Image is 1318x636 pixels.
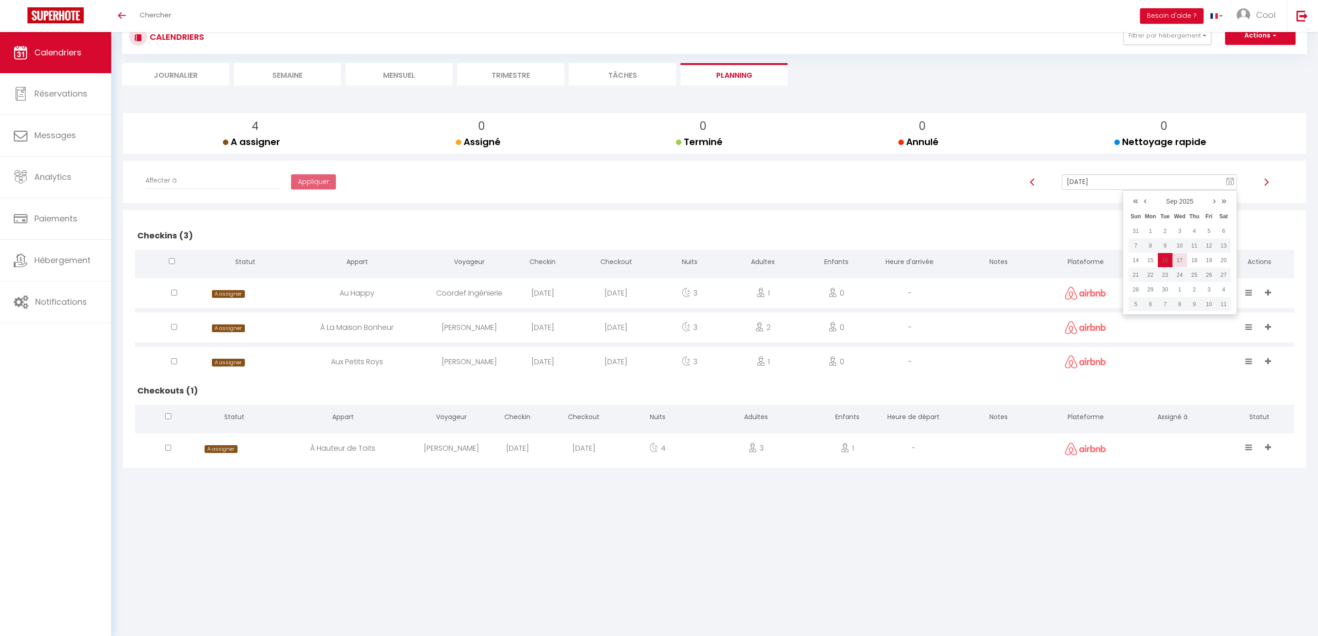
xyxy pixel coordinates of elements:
th: Statut [1225,405,1294,431]
button: Actions [1225,27,1296,45]
span: Statut [224,412,244,421]
td: Oct 07, 2025 [1158,297,1172,312]
th: Sat [1216,209,1231,224]
th: Plateforme [1051,405,1120,431]
li: Mensuel [346,63,453,86]
div: 0 [799,347,873,377]
a: Sep [1166,198,1178,205]
p: 0 [683,118,723,135]
h3: CALENDRIERS [147,27,204,47]
th: Adultes [726,250,799,276]
span: Statut [235,257,255,266]
td: Sep 14, 2025 [1129,253,1143,268]
div: Coordef Ingénierie [432,278,506,308]
th: Checkin [506,250,579,276]
td: Sep 15, 2025 [1143,253,1158,268]
p: 0 [1122,118,1206,135]
th: Heure d'arrivée [873,250,947,276]
button: Ouvrir le widget de chat LiveChat [7,4,35,31]
div: 4 [617,433,698,463]
a: « [1130,194,1141,207]
th: Checkout [551,405,617,431]
div: [PERSON_NAME] [432,313,506,342]
img: Super Booking [27,7,84,23]
th: Mon [1143,209,1158,224]
div: [DATE] [579,347,653,377]
td: Sep 23, 2025 [1158,268,1172,282]
div: Aux Petits Roys [282,347,432,377]
th: Sun [1129,209,1143,224]
td: Sep 03, 2025 [1172,224,1187,238]
li: Semaine [234,63,341,86]
div: 1 [726,278,799,308]
td: Oct 06, 2025 [1143,297,1158,312]
td: Sep 07, 2025 [1129,238,1143,253]
input: Select Date [1062,174,1237,190]
th: Nuits [653,250,726,276]
th: Assigné à [1120,250,1225,276]
img: arrow-left3.svg [1029,178,1036,186]
td: Sep 29, 2025 [1143,282,1158,297]
th: Checkout [579,250,653,276]
div: 1 [814,433,880,463]
span: Annulé [898,135,939,148]
a: 2025 [1179,198,1194,205]
span: Assigné [456,135,501,148]
div: [DATE] [579,313,653,342]
td: Sep 28, 2025 [1129,282,1143,297]
iframe: Chat [1279,595,1311,629]
th: Adultes [698,405,814,431]
td: Sep 13, 2025 [1216,238,1231,253]
img: airbnb2.png [1065,286,1106,300]
img: airbnb2.png [1065,355,1106,368]
div: 1 [726,347,799,377]
div: [DATE] [551,433,617,463]
th: Actions [1225,250,1294,276]
td: Sep 16, 2025 [1158,253,1172,268]
td: Sep 06, 2025 [1216,224,1231,238]
div: 3 [653,347,726,377]
span: A assigner [205,445,238,453]
td: Sep 08, 2025 [1143,238,1158,253]
span: Notifications [35,296,87,307]
div: - [880,433,946,463]
td: Sep 30, 2025 [1158,282,1172,297]
span: Terminé [676,135,723,148]
div: 0 [799,313,873,342]
td: Oct 04, 2025 [1216,282,1231,297]
h2: Checkouts (1) [135,377,1294,405]
span: Hébergement [34,254,91,266]
li: Tâches [569,63,676,86]
div: [DATE] [579,278,653,308]
th: Notes [946,405,1051,431]
p: 4 [230,118,280,135]
span: A assigner [212,290,245,298]
p: 0 [463,118,501,135]
a: » [1219,194,1229,207]
td: Sep 11, 2025 [1187,238,1202,253]
button: Filtrer par hébergement [1124,27,1211,45]
img: airbnb2.png [1065,321,1106,334]
div: 3 [653,313,726,342]
th: Voyageur [432,250,506,276]
div: - [873,347,947,377]
th: Wed [1172,209,1187,224]
div: À La Maison Bonheur [282,313,432,342]
div: [DATE] [506,313,579,342]
td: Sep 10, 2025 [1172,238,1187,253]
td: Sep 26, 2025 [1202,268,1216,282]
div: 3 [698,433,814,463]
th: Nuits [617,405,698,431]
div: - [873,278,947,308]
td: Sep 24, 2025 [1172,268,1187,282]
div: 2 [726,313,799,342]
td: Oct 03, 2025 [1202,282,1216,297]
td: Sep 19, 2025 [1202,253,1216,268]
td: Oct 01, 2025 [1172,282,1187,297]
td: Sep 17, 2025 [1172,253,1187,268]
td: Sep 25, 2025 [1187,268,1202,282]
th: Voyageur [418,405,485,431]
span: Nettoyage rapide [1114,135,1206,148]
div: [DATE] [506,278,579,308]
div: 0 [799,278,873,308]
